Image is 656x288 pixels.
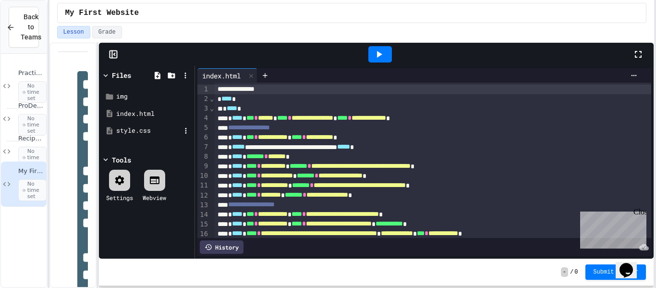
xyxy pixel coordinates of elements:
span: Fold line [209,95,214,102]
div: 13 [197,200,209,210]
span: Submit Answer [593,268,638,276]
div: 10 [197,171,209,181]
div: img [116,92,191,101]
div: index.html [197,68,257,83]
span: No time set [18,81,47,103]
button: Submit Answer [585,264,646,280]
span: My First Website [65,7,139,19]
span: My First Website [18,167,45,175]
div: 8 [197,152,209,162]
div: Settings [106,193,133,202]
button: Back to Teams [9,7,39,48]
span: 0 [574,268,578,276]
span: Fold line [209,104,214,112]
iframe: chat widget [576,208,646,249]
div: History [200,240,243,254]
div: 6 [197,133,209,142]
span: - [561,267,568,277]
iframe: chat widget [616,250,646,278]
span: Recipe Project [18,135,45,143]
span: No time set [18,147,47,169]
div: 9 [197,162,209,171]
div: 1 [197,85,209,94]
div: Tools [112,155,131,165]
span: Practice Basic CSS [18,69,45,77]
span: No time set [18,114,47,136]
div: style.css [116,126,181,136]
div: 14 [197,210,209,220]
div: index.html [197,71,245,81]
span: / [570,268,573,276]
span: No time set [18,179,47,201]
div: 3 [197,104,209,113]
div: Webview [143,193,166,202]
div: 4 [197,113,209,123]
div: index.html [116,109,191,119]
div: 15 [197,220,209,229]
div: Chat with us now!Close [4,4,66,61]
div: 16 [197,229,209,239]
span: ProDesigner [18,102,45,110]
div: 5 [197,123,209,133]
div: 12 [197,191,209,200]
div: Files [112,70,131,80]
button: Grade [92,26,122,38]
div: 2 [197,94,209,104]
div: 11 [197,181,209,190]
span: Back to Teams [21,12,41,42]
div: 7 [197,142,209,152]
button: Lesson [57,26,90,38]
